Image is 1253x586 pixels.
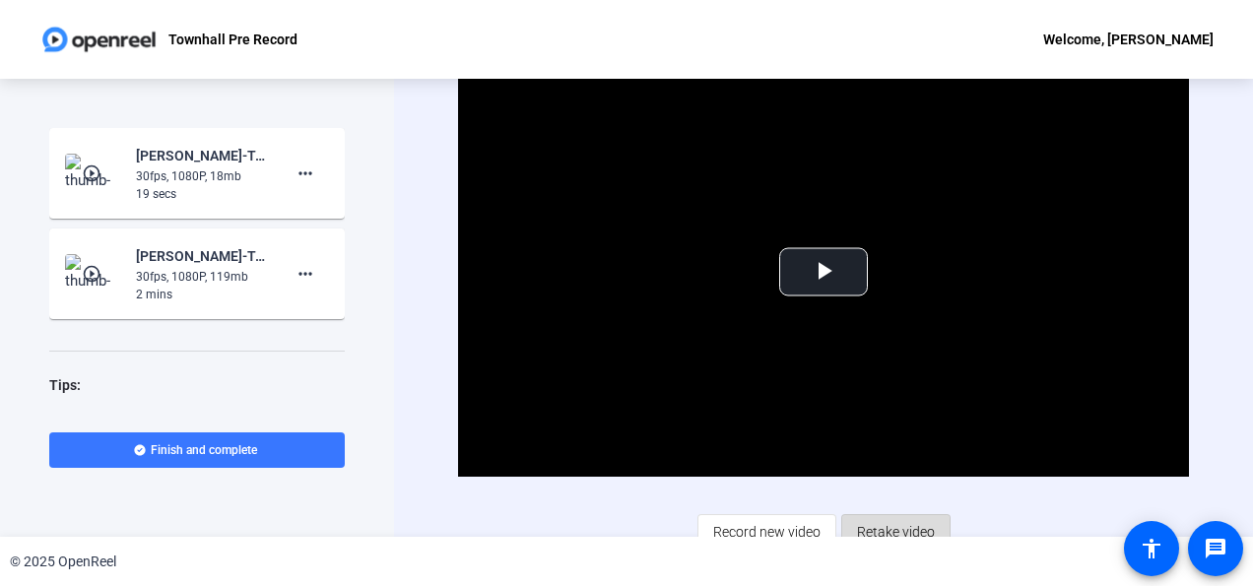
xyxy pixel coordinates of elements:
[458,66,1188,477] div: Video Player
[1043,28,1214,51] div: Welcome, [PERSON_NAME]
[151,442,257,458] span: Finish and complete
[841,514,951,550] button: Retake video
[294,262,317,286] mat-icon: more_horiz
[136,286,268,303] div: 2 mins
[136,185,268,203] div: 19 secs
[779,247,868,295] button: Play Video
[168,28,297,51] p: Townhall Pre Record
[49,373,345,397] div: Tips:
[857,513,935,551] span: Retake video
[136,144,268,167] div: [PERSON_NAME]-Townhall Pre Records-Townhall Pre Record-1758141909035-webcam
[10,552,116,572] div: © 2025 OpenReel
[82,163,105,183] mat-icon: play_circle_outline
[1140,537,1163,560] mat-icon: accessibility
[49,432,345,468] button: Finish and complete
[294,162,317,185] mat-icon: more_horiz
[136,167,268,185] div: 30fps, 1080P, 18mb
[82,264,105,284] mat-icon: play_circle_outline
[65,154,123,193] img: thumb-nail
[65,254,123,293] img: thumb-nail
[136,244,268,268] div: [PERSON_NAME]-Townhall Pre Records-Townhall Pre Record-1758141168207-webcam
[39,20,159,59] img: OpenReel logo
[713,513,821,551] span: Record new video
[1204,537,1227,560] mat-icon: message
[697,514,836,550] button: Record new video
[136,268,268,286] div: 30fps, 1080P, 119mb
